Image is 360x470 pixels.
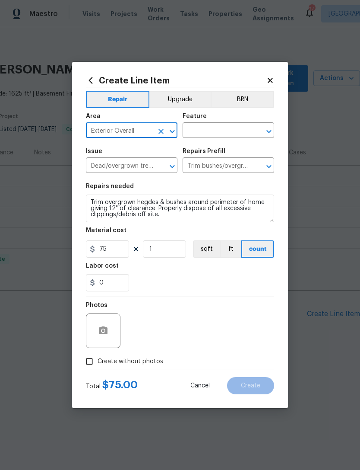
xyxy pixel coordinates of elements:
button: Open [166,125,178,137]
span: Create [241,383,260,389]
textarea: Trim overgrown hegdes & bushes around perimeter of home giving 12" of clearance. Properly dispose... [86,195,274,222]
h5: Issue [86,148,102,154]
button: sqft [193,240,220,258]
button: Open [263,125,275,137]
button: Open [263,160,275,173]
h5: Feature [183,113,207,119]
button: Upgrade [149,91,211,108]
button: Create [227,377,274,394]
h2: Create Line Item [86,76,266,85]
button: Clear [155,125,167,137]
h5: Area [86,113,101,119]
h5: Repairs needed [86,183,134,189]
div: Total [86,380,138,391]
button: Open [166,160,178,173]
span: Create without photos [98,357,163,366]
span: $ 75.00 [102,380,138,390]
h5: Material cost [86,227,126,233]
h5: Repairs Prefill [183,148,225,154]
button: ft [220,240,241,258]
button: count [241,240,274,258]
span: Cancel [190,383,210,389]
h5: Labor cost [86,263,119,269]
button: Repair [86,91,149,108]
h5: Photos [86,302,107,308]
button: BRN [211,91,274,108]
button: Cancel [177,377,224,394]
